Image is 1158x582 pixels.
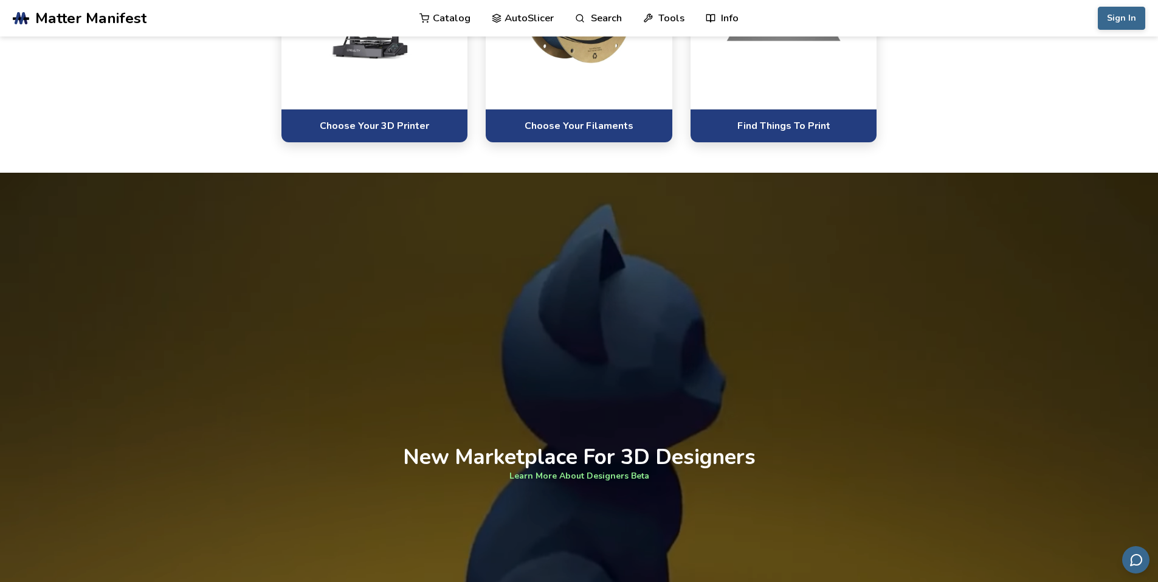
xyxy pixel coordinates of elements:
[35,10,146,27] span: Matter Manifest
[486,109,672,142] a: Choose Your Filaments
[1098,7,1145,30] button: Sign In
[691,109,877,142] a: Find Things To Print
[1122,546,1149,573] button: Send feedback via email
[281,109,468,142] a: Choose Your 3D Printer
[403,445,756,469] h2: New Marketplace For 3D Designers
[509,469,649,482] a: Learn More About Designers Beta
